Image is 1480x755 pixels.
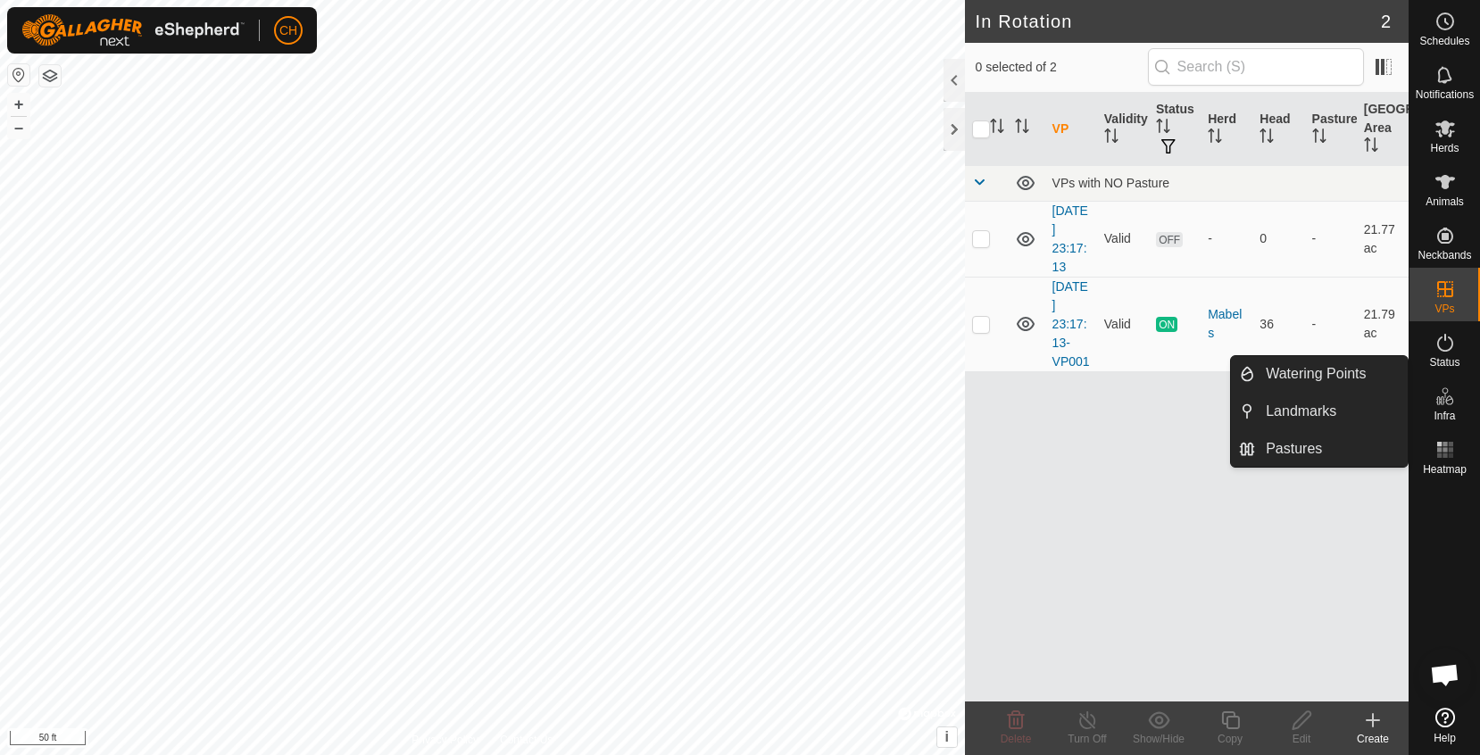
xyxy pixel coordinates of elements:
td: 21.79 ac [1357,277,1409,371]
p-sorticon: Activate to sort [1208,131,1222,145]
th: [GEOGRAPHIC_DATA] Area [1357,93,1409,166]
button: Map Layers [39,65,61,87]
td: 36 [1252,277,1304,371]
img: Gallagher Logo [21,14,245,46]
p-sorticon: Activate to sort [1364,140,1378,154]
div: Mabels [1208,305,1245,343]
a: Contact Us [500,732,553,748]
th: VP [1045,93,1097,166]
a: [DATE] 23:17:13-VP001 [1052,279,1090,369]
li: Pastures [1231,431,1408,467]
div: Copy [1194,731,1266,747]
span: CH [279,21,297,40]
span: Landmarks [1266,401,1336,422]
p-sorticon: Activate to sort [1156,121,1170,136]
a: Pastures [1255,431,1408,467]
span: Animals [1426,196,1464,207]
td: 0 [1252,201,1304,277]
li: Landmarks [1231,394,1408,429]
span: Herds [1430,143,1459,153]
td: - [1305,277,1357,371]
span: 0 selected of 2 [976,58,1148,77]
div: Show/Hide [1123,731,1194,747]
td: 21.77 ac [1357,201,1409,277]
span: ON [1156,317,1177,332]
th: Status [1149,93,1201,166]
th: Pasture [1305,93,1357,166]
button: – [8,117,29,138]
a: Help [1409,701,1480,751]
span: Help [1434,733,1456,743]
span: i [944,729,948,744]
span: Infra [1434,411,1455,421]
div: Create [1337,731,1409,747]
a: Landmarks [1255,394,1408,429]
span: Status [1429,357,1459,368]
button: i [937,727,957,747]
th: Herd [1201,93,1252,166]
span: Delete [1001,733,1032,745]
div: - [1208,229,1245,248]
span: Schedules [1419,36,1469,46]
input: Search (S) [1148,48,1364,86]
th: Head [1252,93,1304,166]
td: Valid [1097,277,1149,371]
span: Pastures [1266,438,1322,460]
div: Turn Off [1052,731,1123,747]
a: Watering Points [1255,356,1408,392]
p-sorticon: Activate to sort [1260,131,1274,145]
a: [DATE] 23:17:13 [1052,203,1088,274]
p-sorticon: Activate to sort [1104,131,1118,145]
div: Open chat [1418,648,1472,701]
button: + [8,94,29,115]
p-sorticon: Activate to sort [990,121,1004,136]
h2: In Rotation [976,11,1381,32]
p-sorticon: Activate to sort [1015,121,1029,136]
span: VPs [1434,303,1454,314]
span: Watering Points [1266,363,1366,385]
span: Neckbands [1418,250,1471,261]
span: Notifications [1416,89,1474,100]
th: Validity [1097,93,1149,166]
a: Privacy Policy [412,732,478,748]
span: Heatmap [1423,464,1467,475]
div: VPs with NO Pasture [1052,176,1401,190]
p-sorticon: Activate to sort [1312,131,1326,145]
span: 2 [1381,8,1391,35]
li: Watering Points [1231,356,1408,392]
td: - [1305,201,1357,277]
button: Reset Map [8,64,29,86]
td: Valid [1097,201,1149,277]
div: Edit [1266,731,1337,747]
span: OFF [1156,232,1183,247]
